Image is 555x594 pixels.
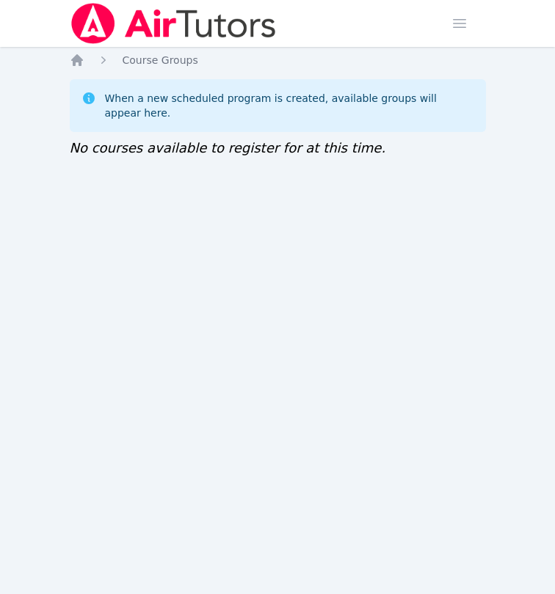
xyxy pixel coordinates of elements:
span: Course Groups [123,54,198,66]
div: When a new scheduled program is created, available groups will appear here. [105,91,474,120]
a: Course Groups [123,53,198,67]
img: Air Tutors [70,3,277,44]
span: No courses available to register for at this time. [70,140,386,155]
nav: Breadcrumb [70,53,486,67]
